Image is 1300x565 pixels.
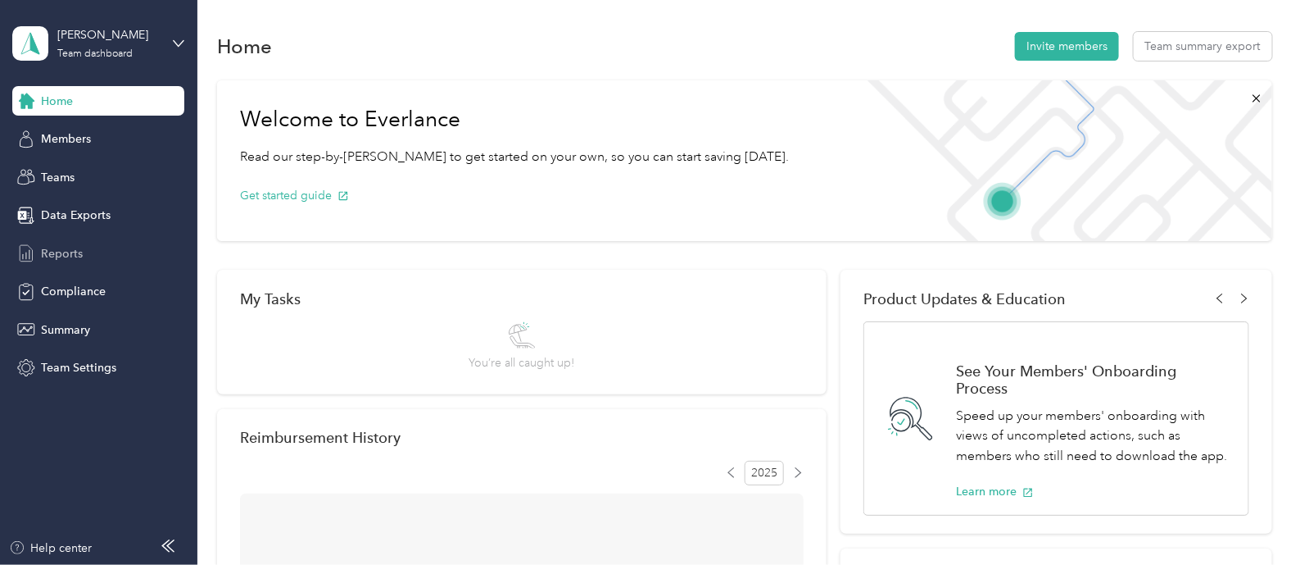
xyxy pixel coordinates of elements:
[41,93,73,110] span: Home
[469,354,574,371] span: You’re all caught up!
[1134,32,1272,61] button: Team summary export
[1015,32,1119,61] button: Invite members
[9,540,93,557] button: Help center
[956,406,1230,467] p: Speed up your members' onboarding with views of uncompleted actions, such as members who still ne...
[57,26,160,43] div: [PERSON_NAME]
[851,80,1271,241] img: Welcome to everlance
[240,429,401,446] h2: Reimbursement History
[41,130,91,148] span: Members
[240,107,789,133] h1: Welcome to Everlance
[41,359,116,376] span: Team Settings
[240,187,349,204] button: Get started guide
[745,461,784,485] span: 2025
[57,49,133,59] div: Team dashboard
[863,290,1066,308] span: Product Updates & Education
[41,169,75,186] span: Teams
[41,283,106,300] span: Compliance
[240,147,789,167] p: Read our step-by-[PERSON_NAME] to get started on your own, so you can start saving [DATE].
[41,207,111,224] span: Data Exports
[956,483,1034,500] button: Learn more
[41,321,90,339] span: Summary
[217,38,272,55] h1: Home
[240,290,804,308] div: My Tasks
[41,245,83,262] span: Reports
[1208,473,1300,565] iframe: Everlance-gr Chat Button Frame
[956,362,1230,397] h1: See Your Members' Onboarding Process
